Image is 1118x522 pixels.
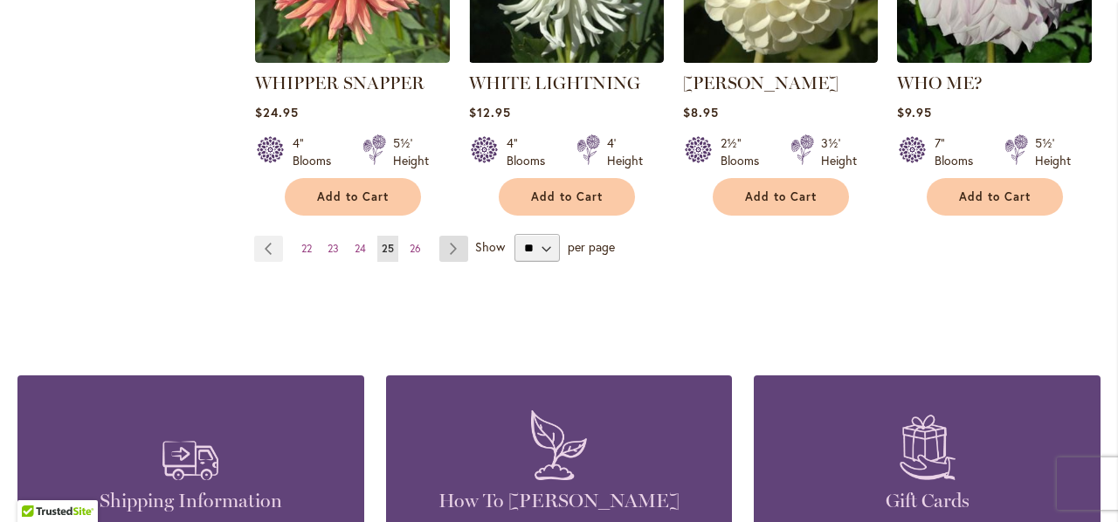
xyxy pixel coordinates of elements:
iframe: Launch Accessibility Center [13,460,62,509]
h4: How To [PERSON_NAME] [412,489,707,513]
span: 26 [410,242,421,255]
div: 5½' Height [1035,134,1071,169]
button: Add to Cart [285,178,421,216]
button: Add to Cart [927,178,1063,216]
a: WHIPPER SNAPPER [255,72,424,93]
div: 4' Height [607,134,643,169]
span: Add to Cart [531,189,603,204]
h4: Shipping Information [44,489,338,513]
span: 23 [328,242,339,255]
a: WHIPPER SNAPPER [255,50,450,66]
span: 25 [382,242,394,255]
a: Who Me? [897,50,1092,66]
span: $9.95 [897,104,932,120]
span: Add to Cart [745,189,817,204]
span: per page [568,238,615,255]
span: Show [475,238,505,255]
a: 26 [405,236,425,262]
button: Add to Cart [713,178,849,216]
h4: Gift Cards [780,489,1074,513]
div: 3½' Height [821,134,857,169]
span: 22 [301,242,312,255]
div: 7" Blooms [935,134,983,169]
div: 2½" Blooms [721,134,769,169]
div: 4" Blooms [293,134,342,169]
button: Add to Cart [499,178,635,216]
div: 5½' Height [393,134,429,169]
a: WHITE LIGHTNING [469,72,640,93]
span: $24.95 [255,104,299,120]
a: 22 [297,236,316,262]
span: Add to Cart [959,189,1031,204]
a: WHO ME? [897,72,983,93]
a: WHITE NETTIE [683,50,878,66]
span: $8.95 [683,104,719,120]
span: 24 [355,242,366,255]
a: 23 [323,236,343,262]
span: Add to Cart [317,189,389,204]
span: $12.95 [469,104,511,120]
a: WHITE LIGHTNING [469,50,664,66]
a: 24 [350,236,370,262]
div: 4" Blooms [507,134,556,169]
a: [PERSON_NAME] [683,72,838,93]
